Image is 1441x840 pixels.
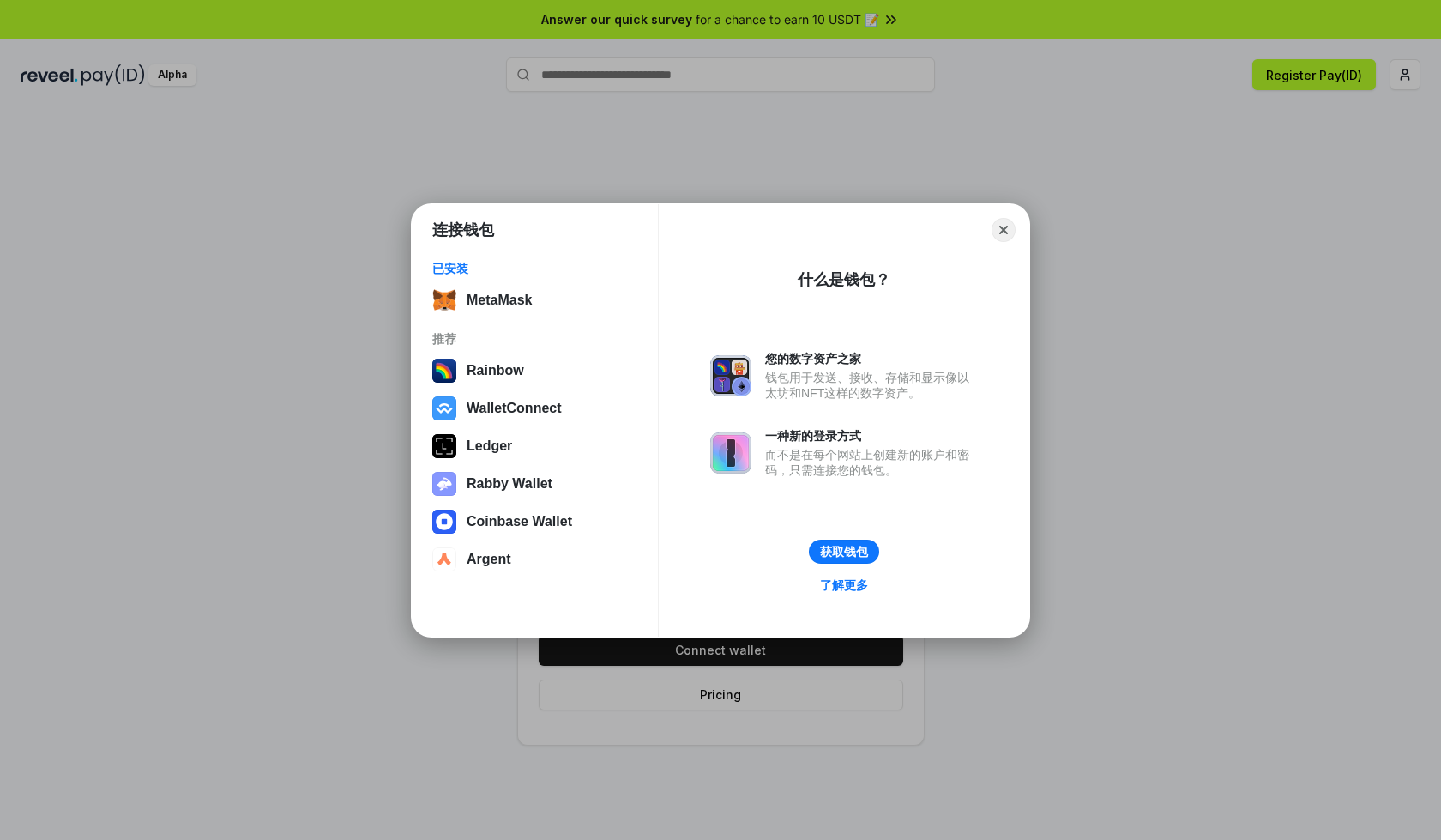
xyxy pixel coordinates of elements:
[765,370,978,401] div: 钱包用于发送、接收、存储和显示像以太坊和NFT这样的数字资产。
[427,391,642,426] button: WalletConnect
[432,396,456,420] img: svg+xml,%3Csvg%20width%3D%2228%22%20height%3D%2228%22%20viewBox%3D%220%200%2028%2028%22%20fill%3D...
[765,351,978,366] div: 您的数字资产之家
[432,220,494,240] h1: 连接钱包
[427,467,642,501] button: Rabby Wallet
[467,363,524,378] div: Rainbow
[467,293,532,308] div: MetaMask
[467,476,552,492] div: Rabby Wallet
[765,428,978,444] div: 一种新的登录方式
[432,261,637,276] div: 已安装
[432,547,456,571] img: svg+xml,%3Csvg%20width%3D%2228%22%20height%3D%2228%22%20viewBox%3D%220%200%2028%2028%22%20fill%3D...
[432,434,456,458] img: svg+xml,%3Csvg%20xmlns%3D%22http%3A%2F%2Fwww.w3.org%2F2000%2Fsvg%22%20width%3D%2228%22%20height%3...
[432,510,456,534] img: svg+xml,%3Csvg%20width%3D%2228%22%20height%3D%2228%22%20viewBox%3D%220%200%2028%2028%22%20fill%3D...
[992,218,1016,242] button: Close
[432,288,456,312] img: svg+xml,%3Csvg%20fill%3D%22none%22%20height%3D%2233%22%20viewBox%3D%220%200%2035%2033%22%20width%...
[427,505,642,539] button: Coinbase Wallet
[798,269,890,290] div: 什么是钱包？
[710,355,751,396] img: svg+xml,%3Csvg%20xmlns%3D%22http%3A%2F%2Fwww.w3.org%2F2000%2Fsvg%22%20fill%3D%22none%22%20viewBox...
[810,574,878,596] a: 了解更多
[427,354,642,388] button: Rainbow
[467,438,512,454] div: Ledger
[427,542,642,577] button: Argent
[432,472,456,496] img: svg+xml,%3Csvg%20xmlns%3D%22http%3A%2F%2Fwww.w3.org%2F2000%2Fsvg%22%20fill%3D%22none%22%20viewBox...
[467,514,572,529] div: Coinbase Wallet
[467,552,511,567] div: Argent
[432,359,456,383] img: svg+xml,%3Csvg%20width%3D%22120%22%20height%3D%22120%22%20viewBox%3D%220%200%20120%20120%22%20fil...
[820,544,868,559] div: 获取钱包
[820,577,868,593] div: 了解更多
[427,429,642,463] button: Ledger
[710,432,751,474] img: svg+xml,%3Csvg%20xmlns%3D%22http%3A%2F%2Fwww.w3.org%2F2000%2Fsvg%22%20fill%3D%22none%22%20viewBox...
[765,447,978,478] div: 而不是在每个网站上创建新的账户和密码，只需连接您的钱包。
[432,331,637,347] div: 推荐
[427,283,642,317] button: MetaMask
[809,540,879,564] button: 获取钱包
[467,401,562,416] div: WalletConnect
